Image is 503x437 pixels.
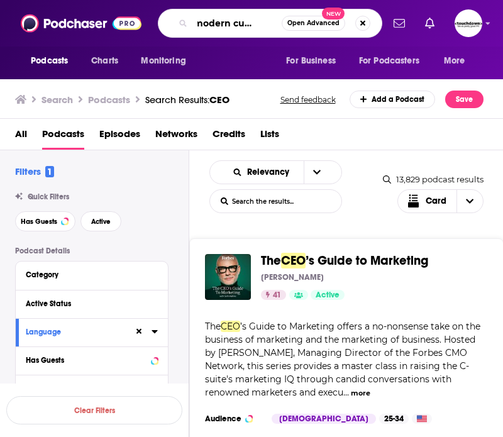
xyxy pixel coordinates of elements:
[26,356,147,365] div: Has Guests
[286,52,336,70] span: For Business
[221,168,304,177] button: open menu
[277,49,351,73] button: open menu
[205,414,262,424] h3: Audience
[205,321,221,332] span: The
[15,165,54,177] h2: Filters
[455,9,482,37] button: Show profile menu
[311,290,345,300] a: Active
[444,52,465,70] span: More
[351,49,438,73] button: open menu
[26,328,126,336] div: Language
[435,49,481,73] button: open menu
[261,272,324,282] p: [PERSON_NAME]
[261,290,286,300] a: 41
[42,124,84,150] a: Podcasts
[306,253,428,268] span: ’s Guide to Marketing
[26,380,158,396] button: Brand Safety & Suitability
[261,253,281,268] span: The
[26,270,150,279] div: Category
[281,253,306,268] span: CEO
[221,321,240,332] span: CEO
[15,211,75,231] button: Has Guests
[383,174,484,184] div: 13,829 podcast results
[273,289,281,302] span: 41
[41,94,73,106] h3: Search
[155,124,197,150] a: Networks
[350,91,436,108] a: Add a Podcast
[282,16,345,31] button: Open AdvancedNew
[213,124,245,150] a: Credits
[277,94,340,105] button: Send feedback
[21,11,141,35] img: Podchaser - Follow, Share and Rate Podcasts
[287,20,340,26] span: Open Advanced
[304,161,330,184] button: open menu
[21,218,57,225] span: Has Guests
[26,352,158,368] button: Has Guests
[205,321,480,398] span: ’s Guide to Marketing offers a no-nonsense take on the business of marketing and the marketing of...
[28,192,69,201] span: Quick Filters
[15,124,27,150] a: All
[83,49,126,73] a: Charts
[379,414,409,424] div: 25-34
[26,267,158,282] button: Category
[141,52,185,70] span: Monitoring
[99,124,140,150] a: Episodes
[145,94,229,106] a: Search Results:CEO
[15,246,169,255] p: Podcast Details
[45,166,54,177] span: 1
[88,94,130,106] h3: Podcasts
[209,94,229,106] span: CEO
[389,13,410,34] a: Show notifications dropdown
[26,299,150,308] div: Active Status
[455,9,482,37] span: Logged in as jvervelde
[132,49,202,73] button: open menu
[6,396,182,424] button: Clear Filters
[445,91,484,108] button: Save
[455,9,482,37] img: User Profile
[205,254,251,300] img: The CEO’s Guide to Marketing
[420,13,439,34] a: Show notifications dropdown
[91,52,118,70] span: Charts
[322,8,345,19] span: New
[158,9,382,38] div: Search podcasts, credits, & more...
[316,289,340,302] span: Active
[426,197,446,206] span: Card
[26,324,134,340] button: Language
[261,254,428,268] a: TheCEO’s Guide to Marketing
[209,160,342,184] h2: Choose List sort
[343,387,349,398] span: ...
[192,13,282,33] input: Search podcasts, credits, & more...
[351,388,370,399] button: more
[397,189,484,213] button: Choose View
[91,218,111,225] span: Active
[22,49,84,73] button: open menu
[31,52,68,70] span: Podcasts
[359,52,419,70] span: For Podcasters
[260,124,279,150] a: Lists
[247,168,294,177] span: Relevancy
[145,94,229,106] div: Search Results:
[26,296,158,311] button: Active Status
[80,211,121,231] button: Active
[272,414,376,424] div: [DEMOGRAPHIC_DATA]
